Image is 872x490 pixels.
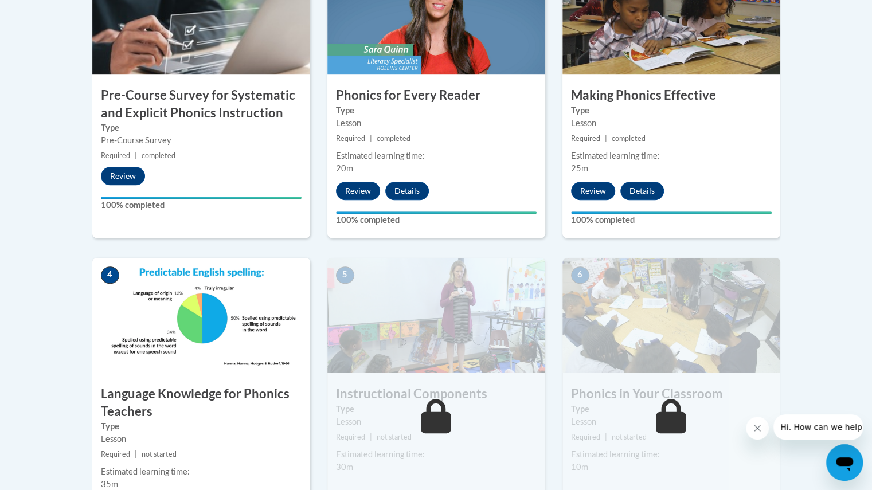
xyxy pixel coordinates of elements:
[101,465,302,478] div: Estimated learning time:
[336,266,354,284] span: 5
[336,214,537,226] label: 100% completed
[336,462,353,472] span: 30m
[385,182,429,200] button: Details
[101,450,130,458] span: Required
[773,414,863,440] iframe: Message from company
[571,117,772,130] div: Lesson
[142,151,175,160] span: completed
[370,134,372,143] span: |
[336,117,537,130] div: Lesson
[336,182,380,200] button: Review
[327,258,545,373] img: Course Image
[101,433,302,445] div: Lesson
[571,211,772,214] div: Your progress
[135,151,137,160] span: |
[336,134,365,143] span: Required
[336,211,537,214] div: Your progress
[135,450,137,458] span: |
[571,134,600,143] span: Required
[101,479,118,489] span: 35m
[336,403,537,415] label: Type
[101,197,302,199] div: Your progress
[562,385,780,403] h3: Phonics in Your Classroom
[377,134,410,143] span: completed
[327,385,545,403] h3: Instructional Components
[605,433,607,441] span: |
[101,199,302,211] label: 100% completed
[571,415,772,428] div: Lesson
[571,104,772,117] label: Type
[336,104,537,117] label: Type
[605,134,607,143] span: |
[562,87,780,104] h3: Making Phonics Effective
[377,433,412,441] span: not started
[612,433,647,441] span: not started
[571,266,589,284] span: 6
[620,182,664,200] button: Details
[101,167,145,185] button: Review
[101,420,302,433] label: Type
[370,433,372,441] span: |
[571,448,772,461] div: Estimated learning time:
[571,182,615,200] button: Review
[336,433,365,441] span: Required
[92,385,310,421] h3: Language Knowledge for Phonics Teachers
[327,87,545,104] h3: Phonics for Every Reader
[336,415,537,428] div: Lesson
[826,444,863,481] iframe: Button to launch messaging window
[7,8,93,17] span: Hi. How can we help?
[336,163,353,173] span: 20m
[336,150,537,162] div: Estimated learning time:
[92,87,310,122] h3: Pre-Course Survey for Systematic and Explicit Phonics Instruction
[571,163,588,173] span: 25m
[101,266,119,284] span: 4
[101,134,302,147] div: Pre-Course Survey
[571,403,772,415] label: Type
[746,417,769,440] iframe: Close message
[571,462,588,472] span: 10m
[101,151,130,160] span: Required
[571,150,772,162] div: Estimated learning time:
[612,134,646,143] span: completed
[92,258,310,373] img: Course Image
[571,214,772,226] label: 100% completed
[142,450,177,458] span: not started
[571,433,600,441] span: Required
[562,258,780,373] img: Course Image
[101,121,302,134] label: Type
[336,448,537,461] div: Estimated learning time:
